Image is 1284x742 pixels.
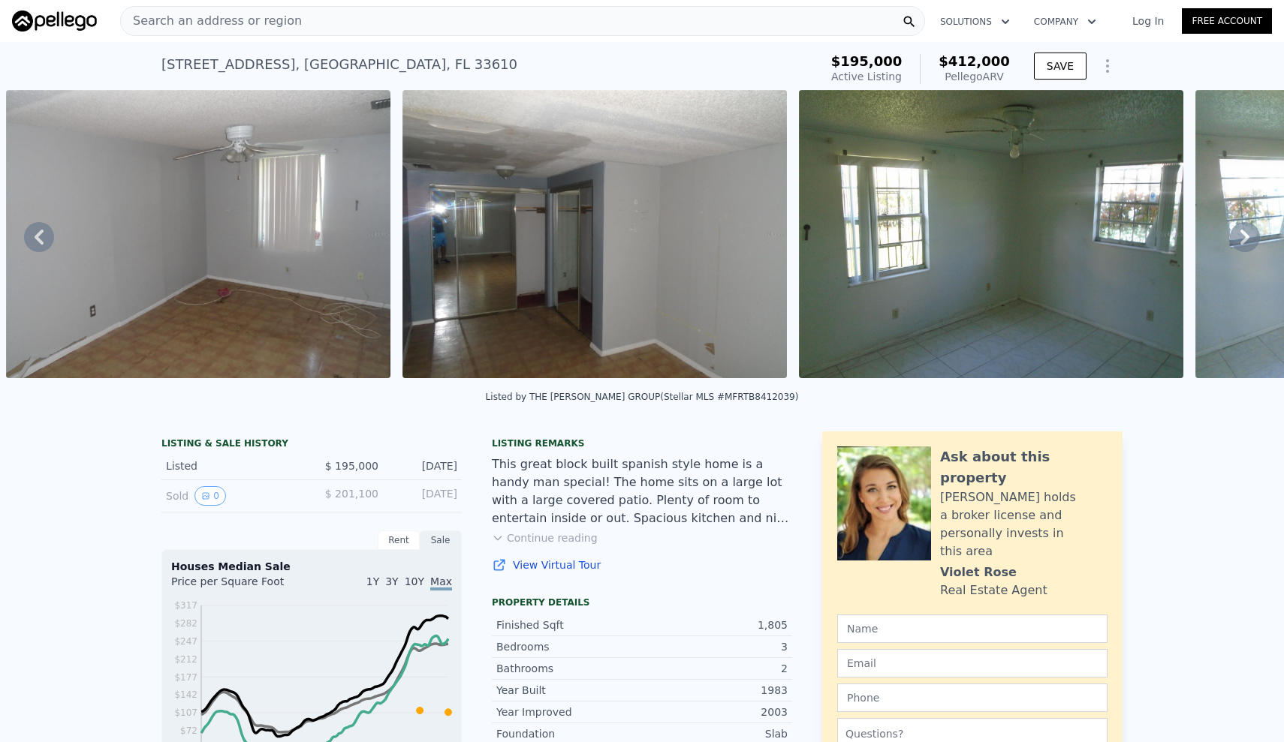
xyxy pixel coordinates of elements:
tspan: $212 [174,654,197,665]
tspan: $107 [174,707,197,718]
span: $ 201,100 [325,488,378,500]
div: 2003 [642,704,788,719]
div: Real Estate Agent [940,581,1047,599]
button: View historical data [194,486,226,506]
div: Violet Rose [940,563,1017,581]
div: Property details [492,596,792,608]
div: [DATE] [390,486,457,506]
span: Max [430,575,452,590]
div: [STREET_ADDRESS] , [GEOGRAPHIC_DATA] , FL 33610 [161,54,517,75]
div: LISTING & SALE HISTORY [161,437,462,452]
div: [PERSON_NAME] holds a broker license and personally invests in this area [940,488,1108,560]
tspan: $282 [174,618,197,629]
div: Year Improved [496,704,642,719]
div: Year Built [496,683,642,698]
input: Phone [837,683,1108,712]
button: Solutions [928,8,1022,35]
span: $195,000 [831,53,903,69]
img: Pellego [12,11,97,32]
div: Slab [642,726,788,741]
img: Sale: 167293579 Parcel: 49604627 [6,90,390,378]
div: Listed [166,458,300,473]
span: 10Y [405,575,424,587]
button: Show Options [1093,51,1123,81]
button: Continue reading [492,530,598,545]
input: Name [837,614,1108,643]
div: [DATE] [390,458,457,473]
div: Sold [166,486,300,506]
div: Sale [420,530,462,550]
img: Sale: 167293579 Parcel: 49604627 [402,90,787,378]
div: This great block built spanish style home is a handy man special! The home sits on a large lot wi... [492,455,792,527]
div: Bedrooms [496,639,642,654]
tspan: $72 [180,725,197,736]
span: Search an address or region [121,12,302,30]
tspan: $317 [174,600,197,611]
div: Houses Median Sale [171,559,452,574]
span: $412,000 [939,53,1010,69]
div: 1983 [642,683,788,698]
input: Email [837,649,1108,677]
tspan: $142 [174,689,197,700]
span: Active Listing [831,71,902,83]
img: Sale: 167293579 Parcel: 49604627 [799,90,1183,378]
a: Log In [1114,14,1182,29]
tspan: $247 [174,636,197,647]
div: Foundation [496,726,642,741]
a: View Virtual Tour [492,557,792,572]
div: Listing remarks [492,437,792,449]
a: Free Account [1182,8,1272,34]
div: Rent [378,530,420,550]
div: Listed by THE [PERSON_NAME] GROUP (Stellar MLS #MFRTB8412039) [486,392,799,402]
button: SAVE [1034,53,1087,80]
div: Finished Sqft [496,617,642,632]
span: 3Y [385,575,398,587]
tspan: $177 [174,672,197,683]
span: $ 195,000 [325,460,378,472]
div: Price per Square Foot [171,574,312,598]
div: 1,805 [642,617,788,632]
div: Ask about this property [940,446,1108,488]
div: 2 [642,661,788,676]
div: Bathrooms [496,661,642,676]
span: 1Y [366,575,379,587]
div: Pellego ARV [939,69,1010,84]
div: 3 [642,639,788,654]
button: Company [1022,8,1108,35]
